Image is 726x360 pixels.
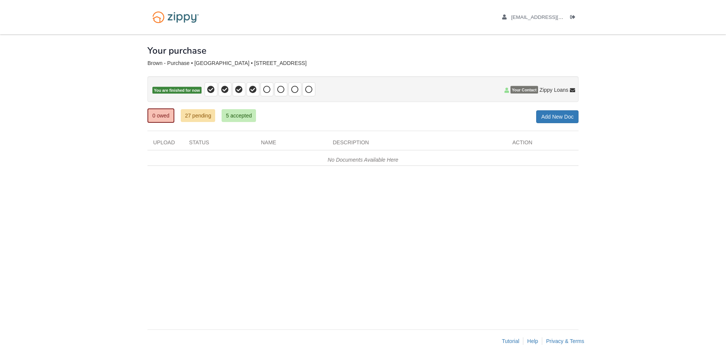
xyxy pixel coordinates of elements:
[181,109,215,122] a: 27 pending
[147,8,204,27] img: Logo
[527,338,538,344] a: Help
[152,87,202,94] span: You are finished for now
[502,338,519,344] a: Tutorial
[546,338,584,344] a: Privacy & Terms
[222,109,256,122] a: 5 accepted
[507,139,579,150] div: Action
[511,14,598,20] span: sb9814@yahoo.com
[328,157,399,163] em: No Documents Available Here
[147,60,579,66] div: Brown - Purchase • [GEOGRAPHIC_DATA] • [STREET_ADDRESS]
[570,14,579,22] a: Log out
[147,108,174,123] a: 0 owed
[147,46,206,56] h1: Your purchase
[147,139,183,150] div: Upload
[183,139,255,150] div: Status
[540,86,568,94] span: Zippy Loans
[327,139,507,150] div: Description
[510,86,538,94] span: Your Contact
[255,139,327,150] div: Name
[502,14,598,22] a: edit profile
[536,110,579,123] a: Add New Doc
